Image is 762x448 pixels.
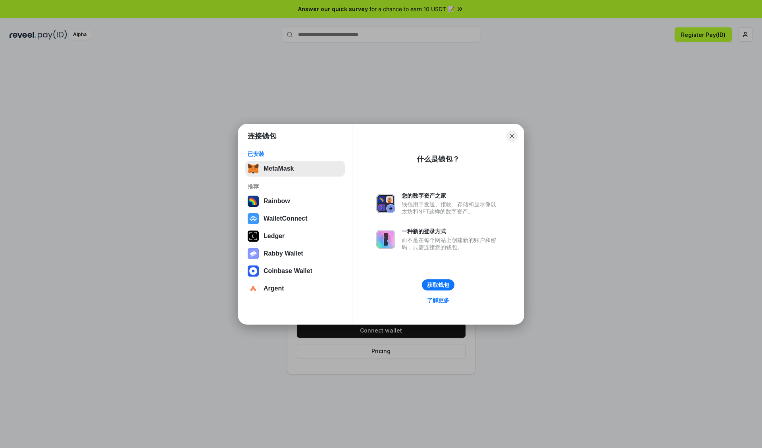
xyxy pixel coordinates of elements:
[245,263,345,279] button: Coinbase Wallet
[402,228,500,235] div: 一种新的登录方式
[245,246,345,261] button: Rabby Wallet
[245,281,345,296] button: Argent
[402,192,500,199] div: 您的数字资产之家
[248,196,259,207] img: svg+xml,%3Csvg%20width%3D%22120%22%20height%3D%22120%22%20viewBox%3D%220%200%20120%20120%22%20fil...
[427,297,449,304] div: 了解更多
[417,154,460,164] div: 什么是钱包？
[427,281,449,288] div: 获取钱包
[264,267,312,275] div: Coinbase Wallet
[506,131,518,142] button: Close
[402,201,500,215] div: 钱包用于发送、接收、存储和显示像以太坊和NFT这样的数字资产。
[248,150,343,158] div: 已安装
[376,230,395,249] img: svg+xml,%3Csvg%20xmlns%3D%22http%3A%2F%2Fwww.w3.org%2F2000%2Fsvg%22%20fill%3D%22none%22%20viewBox...
[264,250,303,257] div: Rabby Wallet
[264,198,290,205] div: Rainbow
[376,194,395,213] img: svg+xml,%3Csvg%20xmlns%3D%22http%3A%2F%2Fwww.w3.org%2F2000%2Fsvg%22%20fill%3D%22none%22%20viewBox...
[422,279,454,290] button: 获取钱包
[248,213,259,224] img: svg+xml,%3Csvg%20width%3D%2228%22%20height%3D%2228%22%20viewBox%3D%220%200%2028%2028%22%20fill%3D...
[245,161,345,177] button: MetaMask
[402,236,500,251] div: 而不是在每个网站上创建新的账户和密码，只需连接您的钱包。
[248,283,259,294] img: svg+xml,%3Csvg%20width%3D%2228%22%20height%3D%2228%22%20viewBox%3D%220%200%2028%2028%22%20fill%3D...
[248,248,259,259] img: svg+xml,%3Csvg%20xmlns%3D%22http%3A%2F%2Fwww.w3.org%2F2000%2Fsvg%22%20fill%3D%22none%22%20viewBox...
[248,131,276,141] h1: 连接钱包
[245,228,345,244] button: Ledger
[264,165,294,172] div: MetaMask
[248,231,259,242] img: svg+xml,%3Csvg%20xmlns%3D%22http%3A%2F%2Fwww.w3.org%2F2000%2Fsvg%22%20width%3D%2228%22%20height%3...
[422,295,454,306] a: 了解更多
[245,211,345,227] button: WalletConnect
[264,233,285,240] div: Ledger
[264,285,284,292] div: Argent
[264,215,308,222] div: WalletConnect
[245,193,345,209] button: Rainbow
[248,163,259,174] img: svg+xml,%3Csvg%20fill%3D%22none%22%20height%3D%2233%22%20viewBox%3D%220%200%2035%2033%22%20width%...
[248,265,259,277] img: svg+xml,%3Csvg%20width%3D%2228%22%20height%3D%2228%22%20viewBox%3D%220%200%2028%2028%22%20fill%3D...
[248,183,343,190] div: 推荐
